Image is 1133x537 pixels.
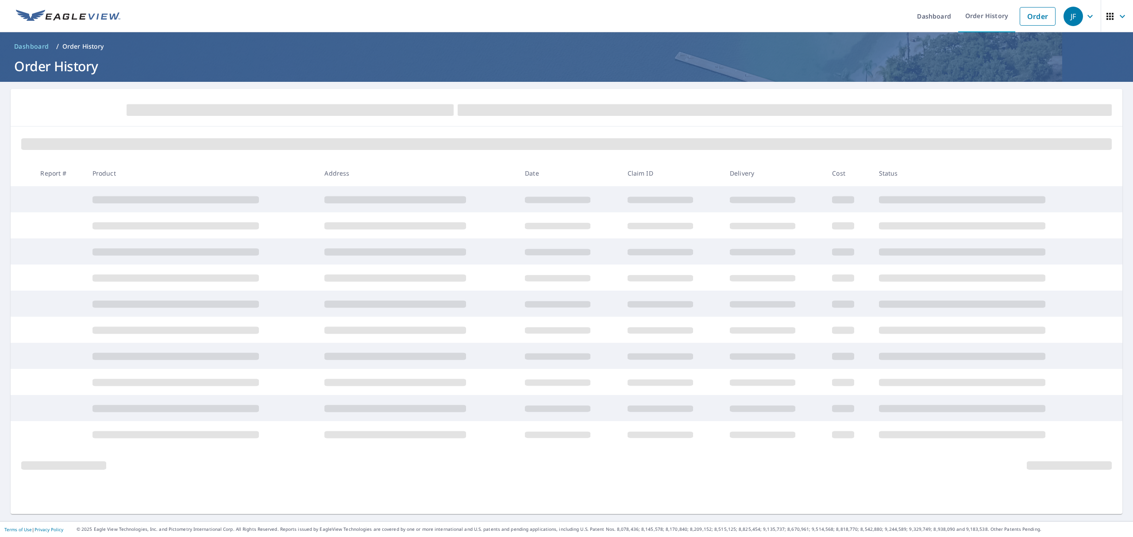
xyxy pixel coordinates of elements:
[16,10,120,23] img: EV Logo
[317,160,518,186] th: Address
[518,160,620,186] th: Date
[11,39,53,54] a: Dashboard
[723,160,825,186] th: Delivery
[33,160,85,186] th: Report #
[4,527,63,532] p: |
[825,160,871,186] th: Cost
[62,42,104,51] p: Order History
[85,160,318,186] th: Product
[11,39,1122,54] nav: breadcrumb
[14,42,49,51] span: Dashboard
[77,526,1129,533] p: © 2025 Eagle View Technologies, Inc. and Pictometry International Corp. All Rights Reserved. Repo...
[620,160,723,186] th: Claim ID
[872,160,1104,186] th: Status
[1064,7,1083,26] div: JF
[4,526,32,533] a: Terms of Use
[35,526,63,533] a: Privacy Policy
[56,41,59,52] li: /
[1020,7,1056,26] a: Order
[11,57,1122,75] h1: Order History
